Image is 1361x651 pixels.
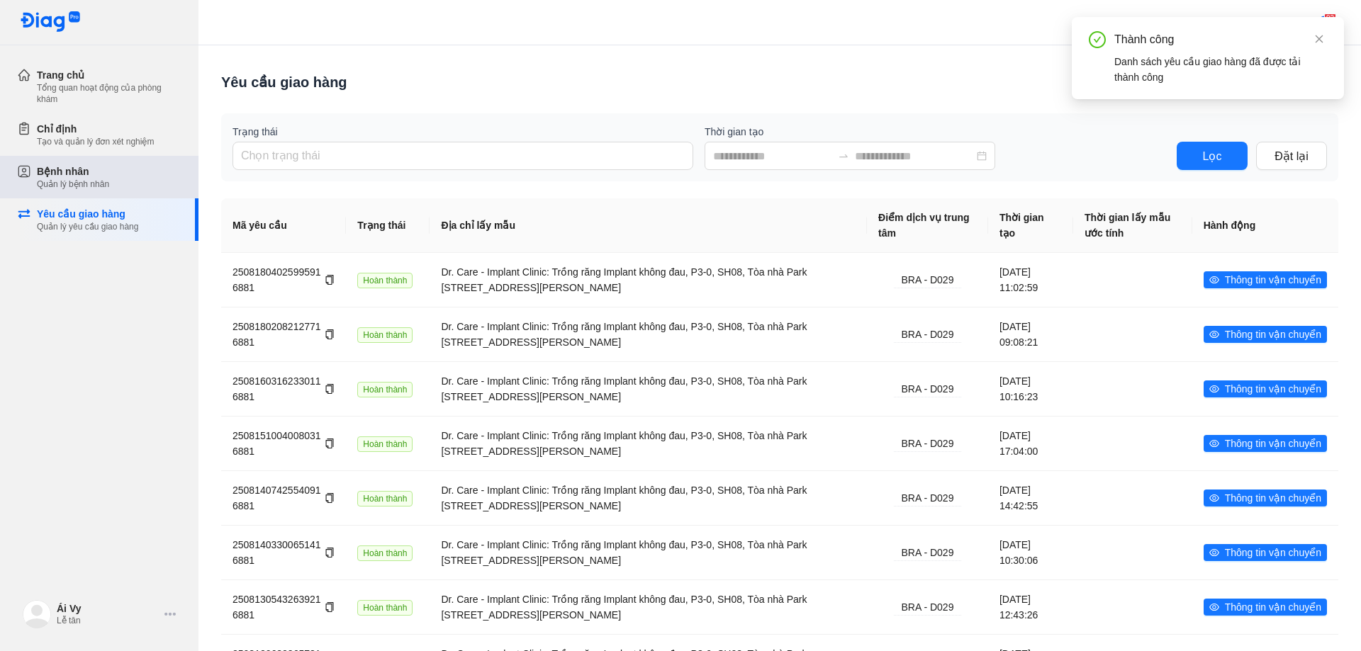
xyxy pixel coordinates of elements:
span: copy [325,329,335,339]
td: [DATE] 12:43:26 [988,579,1073,634]
span: close [1314,34,1324,44]
div: Yêu cầu giao hàng [221,72,347,92]
div: Tổng quan hoạt động của phòng khám [37,82,181,105]
div: Dr. Care - Implant Clinic: Trồng răng Implant không đau, P3-0, SH08, Tòa nhà Park [STREET_ADDRESS... [441,482,856,514]
div: Dr. Care - Implant Clinic: Trồng răng Implant không đau, P3-0, SH08, Tòa nhà Park [STREET_ADDRESS... [441,591,856,623]
td: [DATE] 11:02:59 [988,253,1073,307]
button: eyeThông tin vận chuyển [1204,435,1327,452]
div: BRA - D029 [894,272,961,288]
td: [DATE] 14:42:55 [988,470,1073,525]
div: BRA - D029 [894,436,961,452]
div: Danh sách yêu cầu giao hàng đã được tải thành công [1114,54,1327,85]
div: Quản lý yêu cầu giao hàng [37,221,138,232]
span: eye [1209,275,1219,285]
td: [DATE] 10:30:06 [988,525,1073,579]
span: 92 [1324,13,1336,23]
td: [DATE] 10:16:23 [988,361,1073,416]
span: swap-right [838,150,849,162]
button: eyeThông tin vận chuyển [1204,271,1327,288]
div: 25081403300651416881 [233,537,335,568]
button: eyeThông tin vận chuyển [1204,326,1327,343]
div: Tạo và quản lý đơn xét nghiệm [37,136,154,147]
label: Thời gian tạo [705,125,1165,139]
span: Đặt lại [1275,147,1309,165]
span: copy [325,548,335,557]
div: Dr. Care - Implant Clinic: Trồng răng Implant không đau, P3-0, SH08, Tòa nhà Park [STREET_ADDRESS... [441,319,856,350]
span: copy [325,384,335,394]
span: copy [325,602,335,612]
div: 25081407425540916881 [233,482,335,514]
div: BRA - D029 [894,381,961,397]
span: eye [1209,602,1219,612]
span: eye [1209,548,1219,557]
span: Thông tin vận chuyển [1225,327,1321,342]
span: Thông tin vận chuyển [1225,545,1321,560]
div: BRA - D029 [894,599,961,616]
span: to [838,150,849,162]
div: 25081305432639216881 [233,591,335,623]
span: Thông tin vận chuyển [1225,272,1321,288]
th: Hành động [1192,198,1338,253]
span: Lọc [1203,147,1222,165]
button: eyeThông tin vận chuyển [1204,599,1327,616]
th: Điểm dịch vụ trung tâm [867,198,988,253]
span: Hoàn thành [357,273,413,288]
th: Trạng thái [346,198,430,253]
div: BRA - D029 [894,545,961,561]
th: Thời gian tạo [988,198,1073,253]
span: copy [325,493,335,503]
div: Lễ tân [57,615,159,626]
div: 25081510040080316881 [233,428,335,459]
span: Hoàn thành [357,327,413,343]
img: logo [20,11,81,33]
span: eye [1209,493,1219,503]
button: Lọc [1177,142,1248,170]
span: Thông tin vận chuyển [1225,381,1321,397]
div: Dr. Care - Implant Clinic: Trồng răng Implant không đau, P3-0, SH08, Tòa nhà Park [STREET_ADDRESS... [441,537,856,568]
span: Hoàn thành [357,600,413,616]
div: Dr. Care - Implant Clinic: Trồng răng Implant không đau, P3-0, SH08, Tòa nhà Park [STREET_ADDRESS... [441,264,856,295]
div: Chỉ định [37,122,154,136]
div: Ái Vy [57,602,159,615]
div: Trang chủ [37,68,181,82]
span: Hoàn thành [357,491,413,506]
td: [DATE] 09:08:21 [988,307,1073,361]
div: Thành công [1114,31,1327,48]
div: BRA - D029 [894,490,961,506]
span: check-circle [1089,31,1106,48]
button: eyeThông tin vận chuyển [1204,544,1327,561]
div: 25081802082127716881 [233,319,335,350]
label: Trạng thái [233,125,693,139]
span: eye [1209,329,1219,339]
span: copy [325,275,335,285]
span: Thông tin vận chuyển [1225,599,1321,615]
span: Thông tin vận chuyển [1225,436,1321,451]
div: Quản lý bệnh nhân [37,179,109,190]
div: Yêu cầu giao hàng [37,207,138,221]
span: copy [325,438,335,448]
span: Hoàn thành [357,545,413,561]
div: BRA - D029 [894,327,961,343]
span: Hoàn thành [357,436,413,452]
th: Mã yêu cầu [221,198,346,253]
span: Thông tin vận chuyển [1225,490,1321,506]
th: Địa chỉ lấy mẫu [430,198,867,253]
div: 25081603162330116881 [233,373,335,404]
div: 25081804025995916881 [233,264,335,295]
button: eyeThông tin vận chuyển [1204,380,1327,397]
button: Đặt lại [1256,142,1327,170]
div: Bệnh nhân [37,164,109,179]
th: Thời gian lấy mẫu ước tính [1073,198,1192,253]
span: Hoàn thành [357,382,413,397]
span: eye [1209,384,1219,394]
span: eye [1209,438,1219,448]
td: [DATE] 17:04:00 [988,416,1073,470]
button: eyeThông tin vận chuyển [1204,489,1327,506]
div: Dr. Care - Implant Clinic: Trồng răng Implant không đau, P3-0, SH08, Tòa nhà Park [STREET_ADDRESS... [441,373,856,404]
div: Dr. Care - Implant Clinic: Trồng răng Implant không đau, P3-0, SH08, Tòa nhà Park [STREET_ADDRESS... [441,428,856,459]
img: logo [23,600,51,628]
